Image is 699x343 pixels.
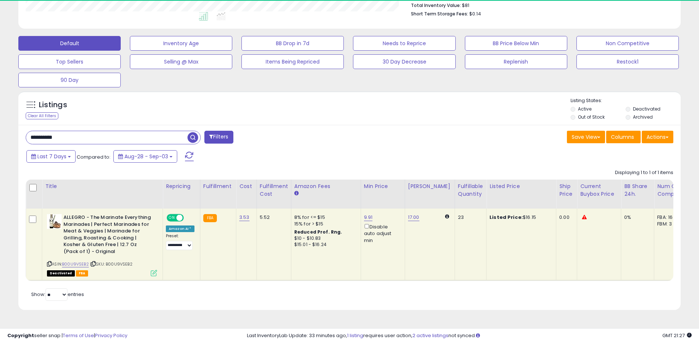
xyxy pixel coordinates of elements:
button: Filters [204,131,233,144]
button: Default [18,36,121,51]
div: Ship Price [559,183,574,198]
div: Preset: [166,234,194,250]
a: Terms of Use [63,332,94,339]
div: Displaying 1 to 1 of 1 items [615,169,673,176]
div: Clear All Filters [26,112,58,119]
a: B00U9VSEB2 [62,261,89,267]
button: BB Price Below Min [465,36,567,51]
button: Items Being Repriced [241,54,344,69]
span: 2025-09-11 21:27 GMT [662,332,692,339]
button: Aug-28 - Sep-03 [113,150,177,163]
div: BB Share 24h. [624,183,651,198]
div: $15.01 - $16.24 [294,242,355,248]
button: Needs to Reprice [353,36,455,51]
div: 8% for <= $15 [294,214,355,221]
div: 0% [624,214,648,221]
a: Privacy Policy [95,332,127,339]
a: 3.53 [239,214,250,221]
span: Last 7 Days [37,153,66,160]
span: Compared to: [77,154,110,160]
small: Amazon Fees. [294,190,299,197]
span: Columns [611,133,634,141]
p: Listing States: [571,97,681,104]
li: $81 [411,0,668,9]
div: Listed Price [489,183,553,190]
div: [PERSON_NAME] [408,183,452,190]
div: seller snap | | [7,332,127,339]
img: 41vBwW6bVJL._SL40_.jpg [47,214,62,229]
div: Num of Comp. [657,183,684,198]
a: 1 listing [347,332,363,339]
a: 2 active listings [412,332,448,339]
b: Reduced Prof. Rng. [294,229,342,235]
button: Restock1 [576,54,679,69]
div: Fulfillable Quantity [458,183,483,198]
b: Total Inventory Value: [411,2,461,8]
div: $10 - $10.83 [294,235,355,242]
small: FBA [203,214,217,222]
label: Deactivated [633,106,660,112]
span: ON [167,215,176,221]
button: Top Sellers [18,54,121,69]
label: Archived [633,114,653,120]
button: Columns [606,131,641,143]
span: Show: entries [31,291,84,298]
div: Fulfillment [203,183,233,190]
button: Replenish [465,54,567,69]
b: Short Term Storage Fees: [411,11,468,17]
div: ASIN: [47,214,157,275]
button: BB Drop in 7d [241,36,344,51]
div: FBM: 3 [657,221,681,227]
button: Last 7 Days [26,150,76,163]
div: 0.00 [559,214,571,221]
a: 17.00 [408,214,419,221]
span: OFF [183,215,194,221]
div: 23 [458,214,481,221]
button: Actions [642,131,673,143]
label: Active [578,106,591,112]
div: $16.15 [489,214,550,221]
button: 30 Day Decrease [353,54,455,69]
div: Disable auto adjust min [364,223,399,244]
a: 9.91 [364,214,373,221]
button: Inventory Age [130,36,232,51]
div: Cost [239,183,254,190]
strong: Copyright [7,332,34,339]
div: 15% for > $15 [294,221,355,227]
span: $0.14 [469,10,481,17]
button: Save View [567,131,605,143]
div: Min Price [364,183,402,190]
b: ALLEGRO - The Marinate Everything Marinades | Perfect Marinades for Meat & Veggies | Marinade for... [63,214,153,257]
div: Amazon AI * [166,225,194,232]
div: Amazon Fees [294,183,358,190]
h5: Listings [39,100,67,110]
button: Non Competitive [576,36,679,51]
span: | SKU: B00U9VSEB2 [90,261,132,267]
div: FBA: 16 [657,214,681,221]
div: Fulfillment Cost [260,183,288,198]
label: Out of Stock [578,114,605,120]
span: FBA [76,270,88,277]
span: All listings that are unavailable for purchase on Amazon for any reason other than out-of-stock [47,270,75,277]
div: Title [45,183,160,190]
b: Listed Price: [489,214,523,221]
div: Last InventoryLab Update: 33 minutes ago, requires user action, not synced. [247,332,692,339]
span: Aug-28 - Sep-03 [124,153,168,160]
div: 5.52 [260,214,285,221]
button: Selling @ Max [130,54,232,69]
div: Repricing [166,183,197,190]
div: Current Buybox Price [580,183,618,198]
button: 90 Day [18,73,121,87]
